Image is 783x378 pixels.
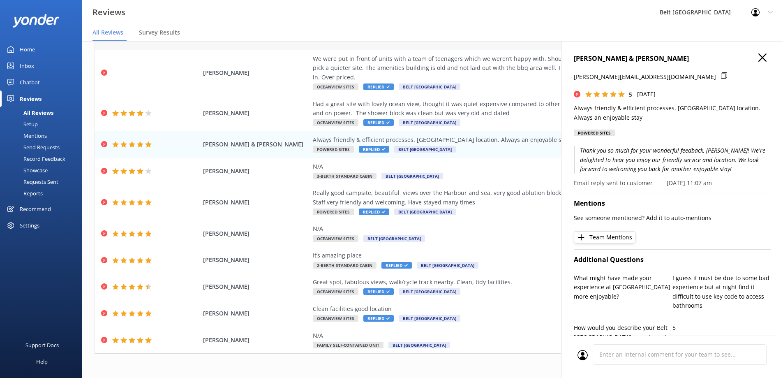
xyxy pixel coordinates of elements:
span: [PERSON_NAME] [203,229,309,238]
div: Great spot, fabulous views, walk/cycle track nearby. Clean, tidy facilities. [313,278,687,287]
h4: Mentions [574,198,771,209]
div: Help [36,353,48,370]
span: Belt [GEOGRAPHIC_DATA] [399,83,460,90]
div: Had a great site with lovely ocean view, thought it was quiet expensive compared to other camps w... [313,100,687,118]
span: [PERSON_NAME] [203,336,309,345]
span: Oceanview Sites [313,83,358,90]
span: [PERSON_NAME] [203,255,309,264]
p: I guess it must be due to some bad experience but at night find it difficult to use key code to a... [672,274,771,311]
a: Setup [5,118,82,130]
span: Survey Results [139,28,180,37]
span: 2-Berth Standard Cabin [313,262,376,269]
span: Oceanview Sites [313,119,358,126]
span: Belt [GEOGRAPHIC_DATA] [394,146,456,153]
a: Send Requests [5,141,82,153]
span: Belt [GEOGRAPHIC_DATA] [399,315,460,322]
img: yonder-white-logo.png [12,14,60,28]
span: Powered Sites [313,209,354,215]
div: Inbox [20,58,34,74]
div: Recommend [20,201,51,217]
p: Thank you so much for your wonderful feedback, [PERSON_NAME]! We're delighted to hear you enjoy o... [574,146,771,174]
span: [PERSON_NAME] [203,109,309,118]
span: [PERSON_NAME] [203,282,309,291]
a: All Reviews [5,107,82,118]
p: How would you describe your Belt [GEOGRAPHIC_DATA] experience in terms of value for money? [574,323,672,351]
span: Belt [GEOGRAPHIC_DATA] [399,288,460,295]
span: 3-Berth Standard Cabin [313,173,376,179]
button: Team Mentions [574,231,635,243]
span: Belt [GEOGRAPHIC_DATA] [388,342,450,348]
div: Support Docs [25,337,59,353]
span: Family Self-Contained Unit [313,342,383,348]
div: N/A [313,162,687,171]
a: Reports [5,188,82,199]
a: Mentions [5,130,82,141]
div: Setup [5,118,38,130]
div: It’s amazing place [313,251,687,260]
span: [PERSON_NAME] [203,167,309,176]
img: user_profile.svg [577,350,588,360]
h4: [PERSON_NAME] & [PERSON_NAME] [574,53,771,64]
a: Requests Sent [5,176,82,188]
div: Record Feedback [5,153,65,165]
span: [PERSON_NAME] [203,68,309,77]
div: Powered Sites [574,130,615,136]
div: Clean facilities good location [313,304,687,313]
span: Oceanview Sites [313,235,358,242]
p: Email reply sent to customer [574,179,653,188]
div: Mentions [5,130,47,141]
div: All Reviews [5,107,53,118]
a: Showcase [5,165,82,176]
div: Showcase [5,165,48,176]
div: Reviews [20,90,42,107]
span: [PERSON_NAME] & [PERSON_NAME] [203,140,309,149]
div: Settings [20,217,39,234]
p: [DATE] 11:07 am [667,179,712,188]
div: Always friendly & efficient processes. [GEOGRAPHIC_DATA] location. Always an enjoyable stay [313,135,687,144]
span: Belt [GEOGRAPHIC_DATA] [417,262,478,269]
span: Belt [GEOGRAPHIC_DATA] [381,173,443,179]
span: Powered Sites [313,146,354,153]
p: 5 [672,323,771,332]
button: Close [758,53,767,63]
span: 5 [629,90,632,98]
span: Oceanview Sites [313,288,358,295]
span: Replied [363,83,394,90]
a: Record Feedback [5,153,82,165]
span: Replied [359,146,389,153]
span: Replied [359,209,389,215]
p: What might have made your experience at [GEOGRAPHIC_DATA] more enjoyable? [574,274,672,301]
p: See someone mentioned? Add it to auto-mentions [574,213,771,223]
span: Oceanview Sites [313,315,358,322]
div: Reports [5,188,43,199]
p: Always friendly & efficient processes. [GEOGRAPHIC_DATA] location. Always an enjoyable stay [574,104,771,122]
div: Chatbot [20,74,40,90]
p: [PERSON_NAME][EMAIL_ADDRESS][DOMAIN_NAME] [574,72,716,81]
span: Replied [363,315,394,322]
span: Belt [GEOGRAPHIC_DATA] [394,209,456,215]
div: Send Requests [5,141,60,153]
span: Replied [363,119,394,126]
div: We were put in front of units with a team of teenagers which we weren’t happy with. Should have b... [313,54,687,82]
span: Belt [GEOGRAPHIC_DATA] [363,235,425,242]
div: N/A [313,331,687,340]
div: Requests Sent [5,176,58,188]
span: Replied [363,288,394,295]
div: N/A [313,224,687,233]
div: Home [20,41,35,58]
h4: Additional Questions [574,255,771,265]
div: Really good campsite, beautiful views over the Harbour and sea, very good ablution blocks, nice a... [313,188,687,207]
h3: Reviews [92,6,125,19]
span: [PERSON_NAME] [203,309,309,318]
span: All Reviews [92,28,123,37]
span: Replied [381,262,412,269]
span: [PERSON_NAME] [203,198,309,207]
p: [DATE] [637,90,656,99]
span: Belt [GEOGRAPHIC_DATA] [399,119,460,126]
